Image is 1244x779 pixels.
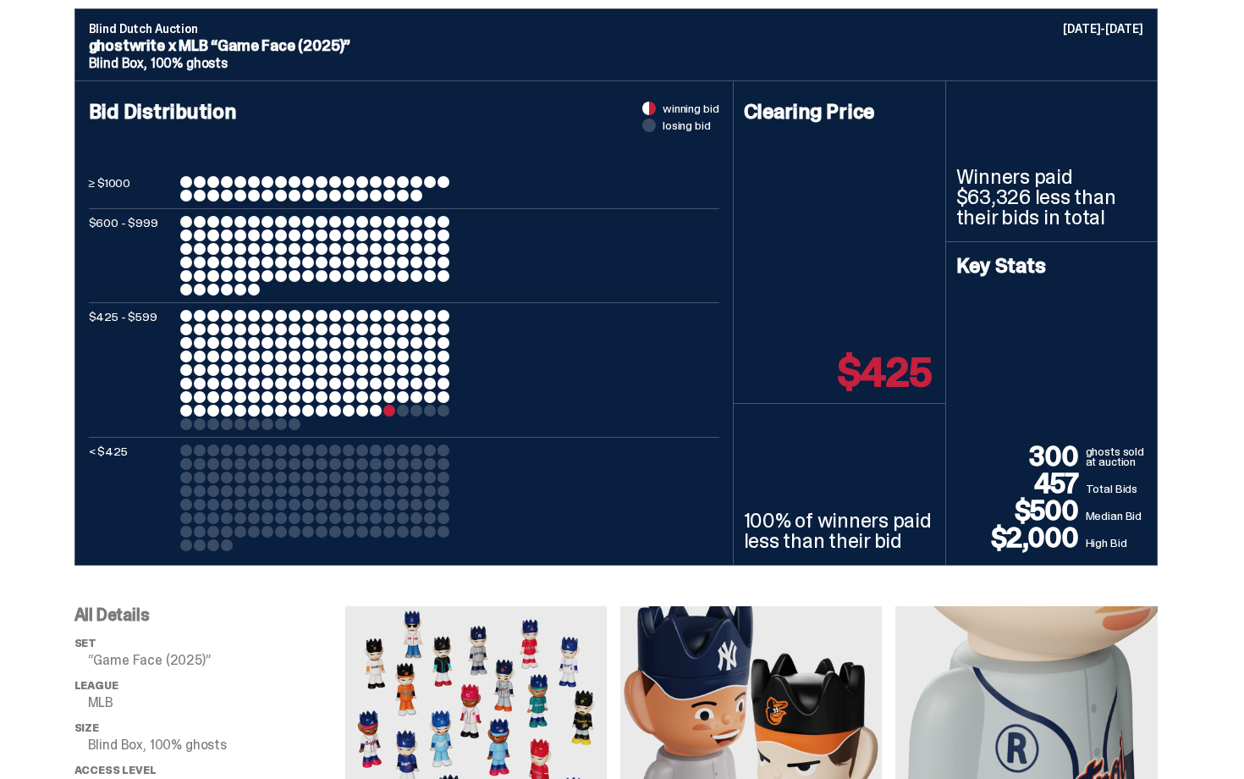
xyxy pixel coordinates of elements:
[1086,507,1147,524] p: Median Bid
[89,310,173,430] p: $425 - $599
[74,606,345,623] p: All Details
[88,654,345,667] p: “Game Face (2025)”
[1086,446,1147,470] p: ghosts sold at auction
[74,721,99,735] span: Size
[89,102,719,176] h4: Bid Distribution
[956,443,1086,470] p: 300
[1086,480,1147,497] p: Total Bids
[838,352,931,393] p: $425
[956,497,1086,524] p: $500
[1086,534,1147,551] p: High Bid
[956,524,1086,551] p: $2,000
[74,636,97,650] span: set
[1063,23,1142,35] p: [DATE]-[DATE]
[956,470,1086,497] p: 457
[74,763,157,777] span: Access Level
[89,176,173,202] p: ≥ $1000
[744,102,935,122] h4: Clearing Price
[89,38,1143,53] p: ghostwrite x MLB “Game Face (2025)”
[74,678,118,693] span: League
[663,102,718,114] span: winning bid
[89,54,147,72] span: Blind Box,
[88,696,345,710] p: MLB
[744,511,935,551] p: 100% of winners paid less than their bid
[663,119,711,131] span: losing bid
[956,167,1147,228] p: Winners paid $63,326 less than their bids in total
[89,216,173,296] p: $600 - $999
[89,445,173,551] p: < $425
[89,23,1143,35] p: Blind Dutch Auction
[88,738,345,752] p: Blind Box, 100% ghosts
[956,256,1147,276] h4: Key Stats
[151,54,228,72] span: 100% ghosts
